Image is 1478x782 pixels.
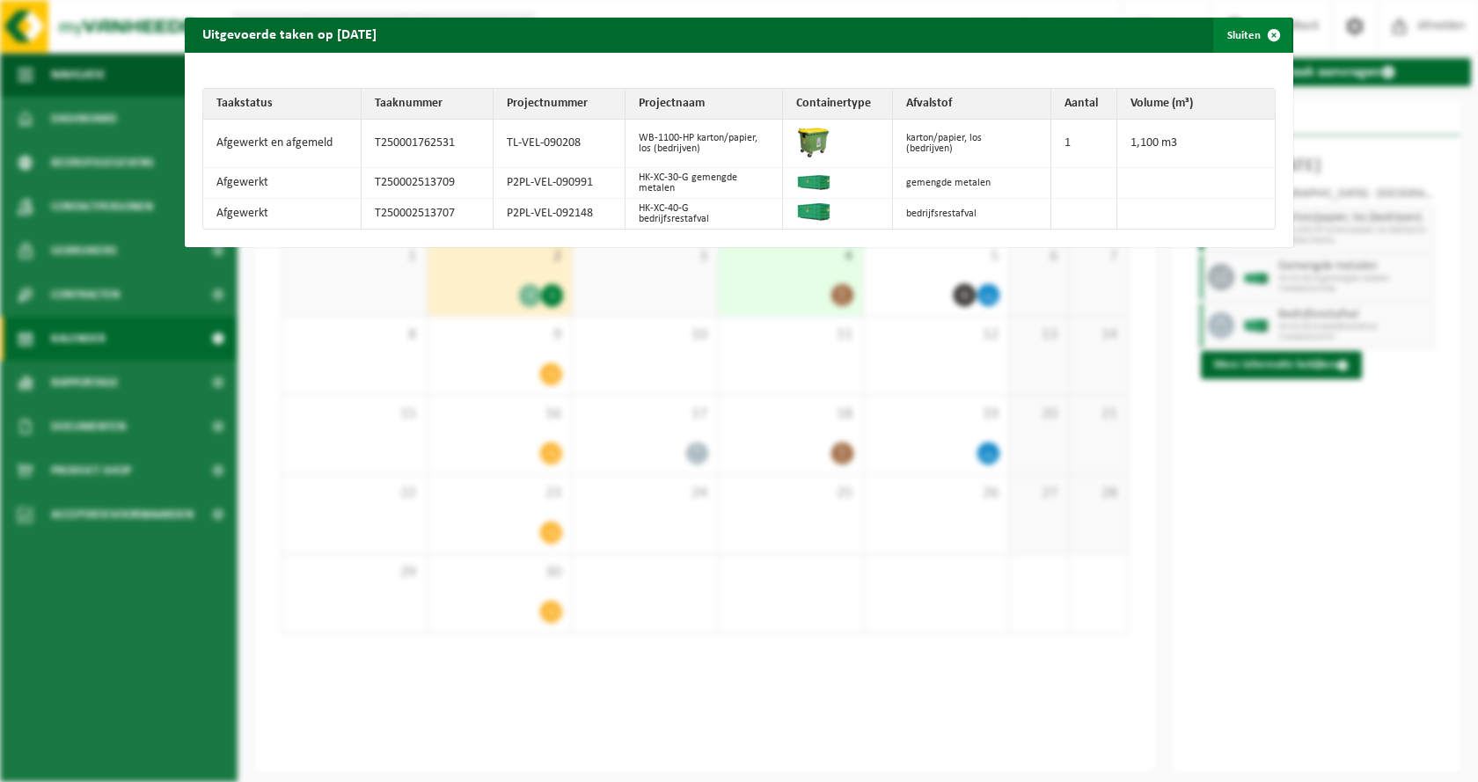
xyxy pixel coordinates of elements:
img: HK-XC-40-GN-00 [796,203,831,221]
td: 1,100 m3 [1117,120,1276,168]
td: HK-XC-40-G bedrijfsrestafval [626,199,784,229]
td: bedrijfsrestafval [893,199,1051,229]
td: TL-VEL-090208 [494,120,626,168]
td: Afgewerkt en afgemeld [203,120,362,168]
td: T250002513709 [362,168,494,199]
th: Taakstatus [203,89,362,120]
td: HK-XC-30-G gemengde metalen [626,168,784,199]
th: Taaknummer [362,89,494,120]
td: P2PL-VEL-092148 [494,199,626,229]
td: WB-1100-HP karton/papier, los (bedrijven) [626,120,784,168]
td: P2PL-VEL-090991 [494,168,626,199]
td: 1 [1051,120,1117,168]
th: Afvalstof [893,89,1051,120]
th: Aantal [1051,89,1117,120]
button: Sluiten [1213,18,1291,53]
td: gemengde metalen [893,168,1051,199]
td: Afgewerkt [203,199,362,229]
td: Afgewerkt [203,168,362,199]
th: Projectnummer [494,89,626,120]
th: Volume (m³) [1117,89,1276,120]
img: HK-XC-30-GN-00 [796,172,831,190]
td: karton/papier, los (bedrijven) [893,120,1051,168]
h2: Uitgevoerde taken op [DATE] [185,18,394,51]
th: Projectnaam [626,89,784,120]
td: T250002513707 [362,199,494,229]
td: T250001762531 [362,120,494,168]
img: WB-1100-HPE-GN-50 [796,124,831,159]
th: Containertype [783,89,893,120]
